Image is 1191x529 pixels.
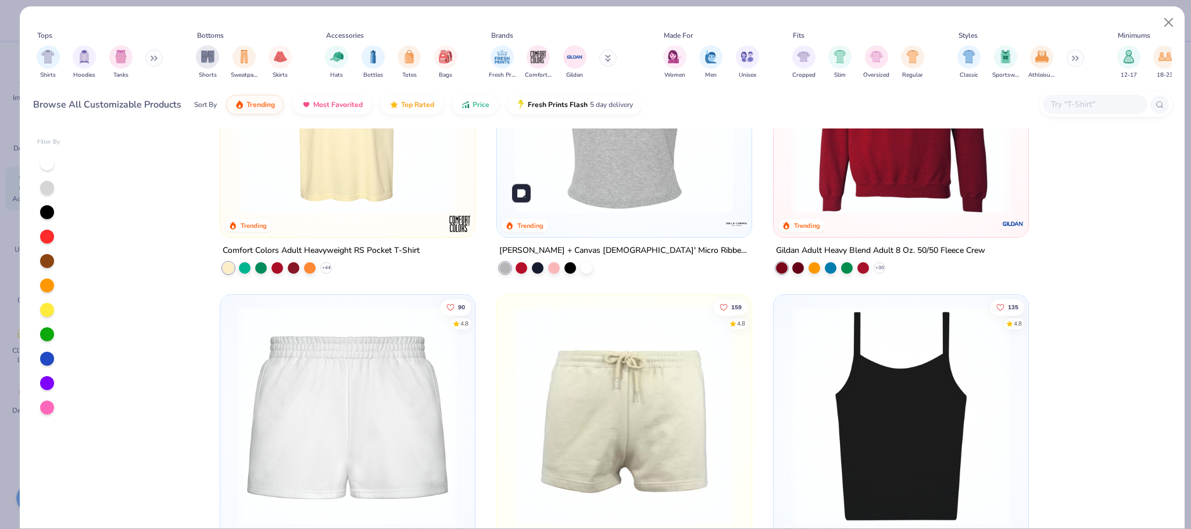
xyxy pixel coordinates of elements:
[792,71,816,80] span: Cropped
[902,71,923,80] span: Regular
[493,48,511,66] img: Fresh Prints Image
[458,304,465,310] span: 90
[113,71,128,80] span: Tanks
[528,100,588,109] span: Fresh Prints Flash
[992,71,1019,80] span: Sportswear
[78,50,91,63] img: Hoodies Image
[516,100,525,109] img: flash.gif
[906,50,920,63] img: Regular Image
[325,45,348,80] div: filter for Hats
[828,45,852,80] div: filter for Slim
[196,45,219,80] button: filter button
[269,45,292,80] div: filter for Skirts
[736,45,759,80] div: filter for Unisex
[792,45,816,80] div: filter for Cropped
[1028,71,1055,80] span: Athleisure
[109,45,133,80] button: filter button
[73,45,96,80] div: filter for Hoodies
[389,100,399,109] img: TopRated.gif
[737,319,745,328] div: 4.8
[1014,319,1022,328] div: 4.8
[302,100,311,109] img: most_fav.gif
[901,45,924,80] div: filter for Regular
[367,50,380,63] img: Bottles Image
[992,45,1019,80] div: filter for Sportswear
[525,71,552,80] span: Comfort Colors
[664,30,693,41] div: Made For
[566,48,584,66] img: Gildan Image
[507,95,642,115] button: Fresh Prints Flash5 day delivery
[1157,71,1173,80] span: 18-23
[797,50,810,63] img: Cropped Image
[1050,98,1139,111] input: Try "T-Shirt"
[238,50,251,63] img: Sweatpants Image
[37,30,52,41] div: Tops
[668,50,681,63] img: Women Image
[434,45,457,80] div: filter for Bags
[863,45,889,80] button: filter button
[870,50,883,63] img: Oversized Image
[325,45,348,80] button: filter button
[363,71,383,80] span: Bottles
[699,45,723,80] div: filter for Men
[1153,45,1176,80] div: filter for 18-23
[293,95,371,115] button: Most Favorited
[499,244,749,258] div: [PERSON_NAME] + Canvas [DEMOGRAPHIC_DATA]' Micro Ribbed Baby Tee
[196,45,219,80] div: filter for Shorts
[402,71,417,80] span: Totes
[194,99,217,110] div: Sort By
[231,45,257,80] div: filter for Sweatpants
[999,50,1012,63] img: Sportswear Image
[776,244,985,258] div: Gildan Adult Heavy Blend Adult 8 Oz. 50/50 Fleece Crew
[792,45,816,80] button: filter button
[434,45,457,80] button: filter button
[231,71,257,80] span: Sweatpants
[401,100,434,109] span: Top Rated
[828,45,852,80] button: filter button
[834,71,846,80] span: Slim
[398,45,421,80] button: filter button
[704,50,717,63] img: Men Image
[40,71,56,80] span: Shirts
[725,212,748,235] img: Bella + Canvas logo
[473,100,489,109] span: Price
[957,45,981,80] div: filter for Classic
[330,50,344,63] img: Hats Image
[235,100,244,109] img: trending.gif
[863,45,889,80] div: filter for Oversized
[793,30,804,41] div: Fits
[901,45,924,80] button: filter button
[232,306,463,526] img: af8dff09-eddf-408b-b5dc-51145765dcf2
[699,45,723,80] button: filter button
[863,71,889,80] span: Oversized
[362,45,385,80] button: filter button
[590,98,633,112] span: 5 day delivery
[403,50,416,63] img: Totes Image
[489,45,516,80] button: filter button
[452,95,498,115] button: Price
[1158,12,1180,34] button: Close
[269,45,292,80] button: filter button
[439,71,452,80] span: Bags
[1117,45,1140,80] div: filter for 12-17
[1002,212,1025,235] img: Gildan logo
[313,100,363,109] span: Most Favorited
[714,299,747,315] button: Like
[73,71,95,80] span: Hoodies
[448,212,471,235] img: Comfort Colors logo
[1118,30,1150,41] div: Minimums
[1028,45,1055,80] div: filter for Athleisure
[109,45,133,80] div: filter for Tanks
[663,45,686,80] button: filter button
[530,48,547,66] img: Comfort Colors Image
[41,50,55,63] img: Shirts Image
[223,244,420,258] div: Comfort Colors Adult Heavyweight RS Pocket T-Shirt
[33,98,181,112] div: Browse All Customizable Products
[37,45,60,80] div: filter for Shirts
[37,45,60,80] button: filter button
[1008,304,1018,310] span: 135
[1117,45,1140,80] button: filter button
[563,45,586,80] div: filter for Gildan
[525,45,552,80] button: filter button
[990,299,1024,315] button: Like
